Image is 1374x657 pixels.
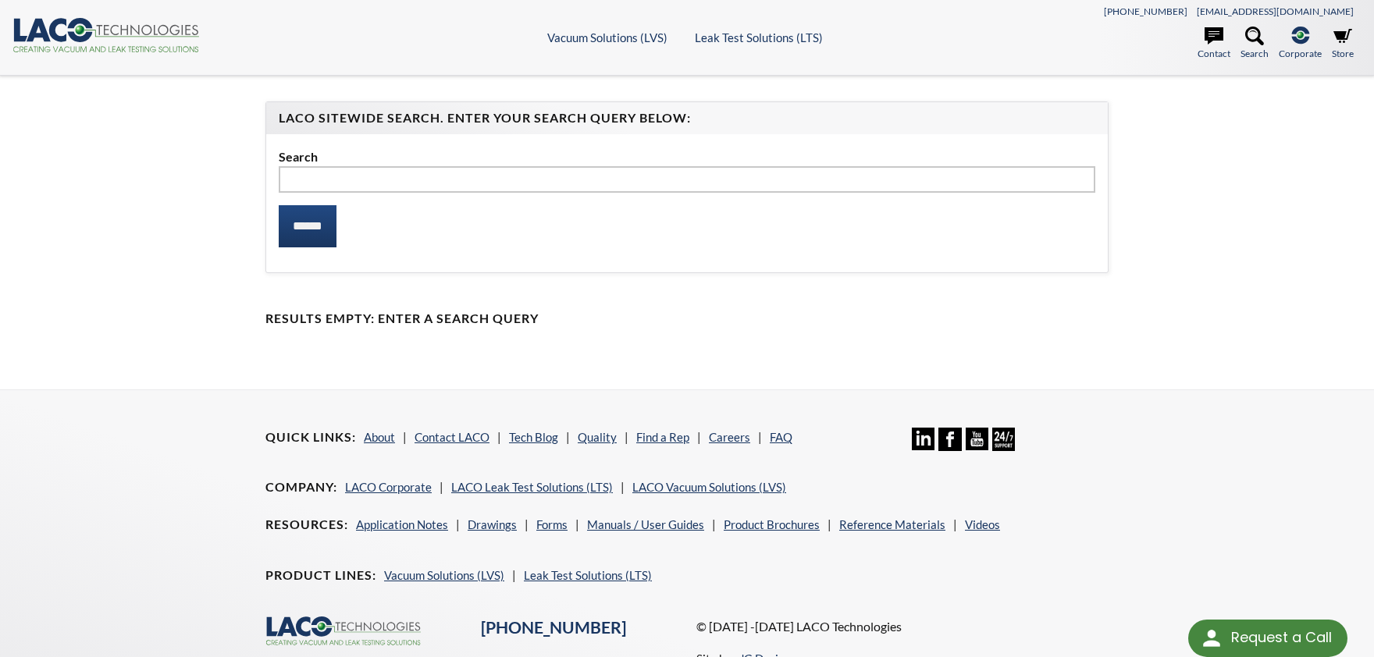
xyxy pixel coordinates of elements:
h4: Product Lines [265,567,376,584]
h4: LACO Sitewide Search. Enter your Search Query Below: [279,110,1095,126]
h4: Resources [265,517,348,533]
p: © [DATE] -[DATE] LACO Technologies [696,616,1109,637]
span: Corporate [1279,46,1322,61]
a: Find a Rep [636,430,689,444]
a: Contact [1198,27,1230,61]
label: Search [279,147,1095,167]
a: Careers [709,430,750,444]
div: Request a Call [1188,620,1347,657]
a: LACO Corporate [345,480,432,494]
a: Store [1332,27,1354,61]
a: [PHONE_NUMBER] [481,617,626,637]
h4: Company [265,479,337,495]
a: Leak Test Solutions (LTS) [524,568,652,582]
a: Application Notes [356,517,448,531]
a: About [364,430,395,444]
a: Tech Blog [509,430,558,444]
a: Contact LACO [415,430,489,444]
a: Vacuum Solutions (LVS) [547,30,667,44]
a: [PHONE_NUMBER] [1104,5,1187,17]
a: FAQ [770,430,792,444]
img: round button [1199,626,1224,651]
a: Product Brochures [724,517,820,531]
img: 24/7 Support Icon [992,428,1015,450]
a: LACO Leak Test Solutions (LTS) [451,480,613,494]
a: LACO Vacuum Solutions (LVS) [632,480,786,494]
a: 24/7 Support [992,439,1015,453]
a: Drawings [468,517,517,531]
a: Quality [578,430,617,444]
h4: Results Empty: Enter a Search Query [265,311,1109,327]
a: [EMAIL_ADDRESS][DOMAIN_NAME] [1197,5,1354,17]
a: Search [1241,27,1269,61]
a: Videos [965,517,1000,531]
a: Leak Test Solutions (LTS) [695,30,823,44]
a: Manuals / User Guides [587,517,704,531]
a: Vacuum Solutions (LVS) [384,568,504,582]
a: Reference Materials [839,517,945,531]
div: Request a Call [1231,620,1332,655]
h4: Quick Links [265,429,356,446]
a: Forms [536,517,568,531]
